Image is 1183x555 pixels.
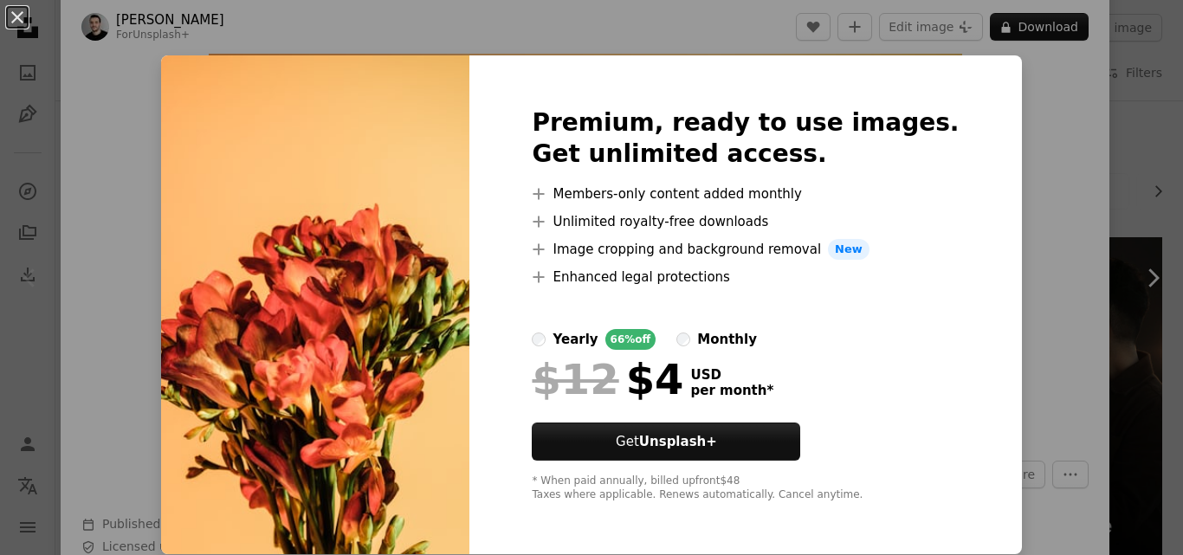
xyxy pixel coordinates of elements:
span: per month * [690,383,773,398]
img: premium_photo-1676317807544-45ed4df67007 [161,55,469,554]
span: $12 [532,357,618,402]
h2: Premium, ready to use images. Get unlimited access. [532,107,959,170]
span: USD [690,367,773,383]
input: yearly66%off [532,332,546,346]
div: yearly [553,329,598,350]
div: monthly [697,329,757,350]
li: Members-only content added monthly [532,184,959,204]
li: Unlimited royalty-free downloads [532,211,959,232]
strong: Unsplash+ [639,434,717,449]
div: $4 [532,357,683,402]
button: GetUnsplash+ [532,423,800,461]
li: Image cropping and background removal [532,239,959,260]
div: 66% off [605,329,656,350]
div: * When paid annually, billed upfront $48 Taxes where applicable. Renews automatically. Cancel any... [532,474,959,502]
span: New [828,239,869,260]
li: Enhanced legal protections [532,267,959,287]
input: monthly [676,332,690,346]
